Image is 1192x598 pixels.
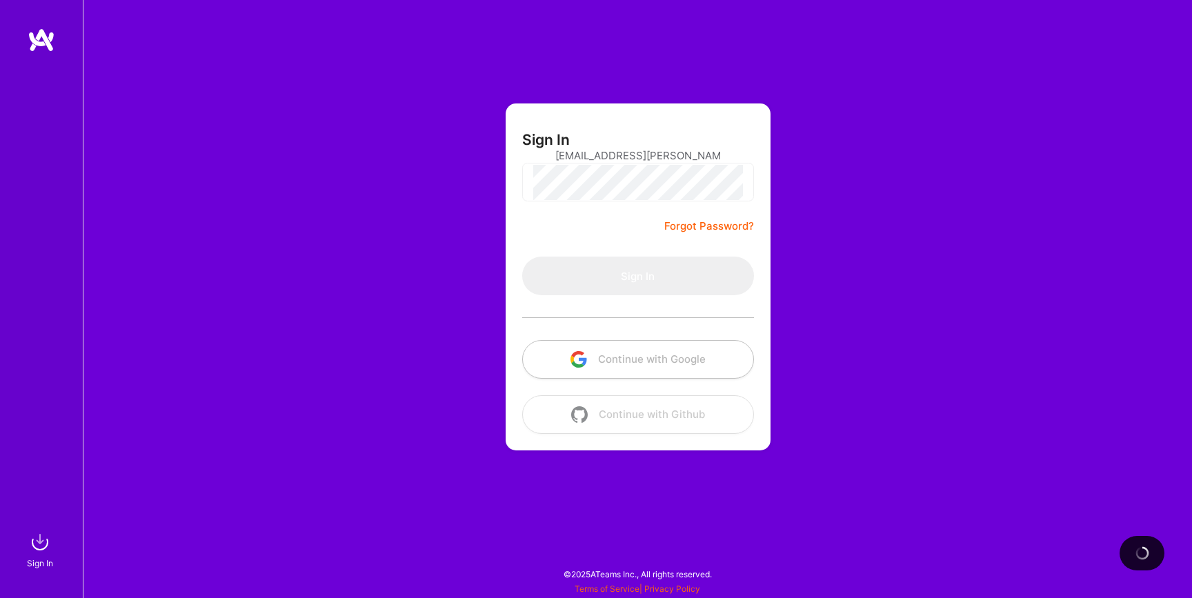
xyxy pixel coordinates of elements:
[575,584,639,594] a: Terms of Service
[575,584,700,594] span: |
[28,28,55,52] img: logo
[522,257,754,295] button: Sign In
[664,218,754,235] a: Forgot Password?
[522,131,570,148] h3: Sign In
[555,138,721,173] input: Email...
[522,340,754,379] button: Continue with Google
[29,528,54,570] a: sign inSign In
[570,351,587,368] img: icon
[83,557,1192,591] div: © 2025 ATeams Inc., All rights reserved.
[644,584,700,594] a: Privacy Policy
[1135,546,1149,560] img: loading
[27,556,53,570] div: Sign In
[571,406,588,423] img: icon
[522,395,754,434] button: Continue with Github
[26,528,54,556] img: sign in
